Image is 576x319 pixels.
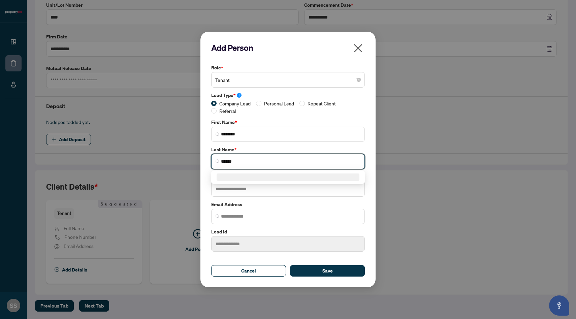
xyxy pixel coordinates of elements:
label: Role [211,64,365,71]
span: Personal Lead [261,100,297,107]
label: First Name [211,119,365,126]
label: Email Address [211,201,365,208]
span: Repeat Client [305,100,339,107]
span: Company Lead [217,100,253,107]
span: close-circle [357,78,361,82]
label: Lead Type [211,92,365,99]
button: Cancel [211,265,286,277]
img: search_icon [216,132,220,136]
span: Save [322,265,333,276]
img: search_icon [216,214,220,218]
img: search_icon [216,159,220,163]
label: Lead Id [211,228,365,235]
span: close [353,43,363,54]
h2: Add Person [211,42,365,53]
span: Referral [217,107,238,115]
span: Tenant [215,73,361,86]
button: Save [290,265,365,277]
span: Cancel [241,265,256,276]
span: info-circle [237,93,242,98]
button: Open asap [549,295,569,316]
label: Last Name [211,146,365,153]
